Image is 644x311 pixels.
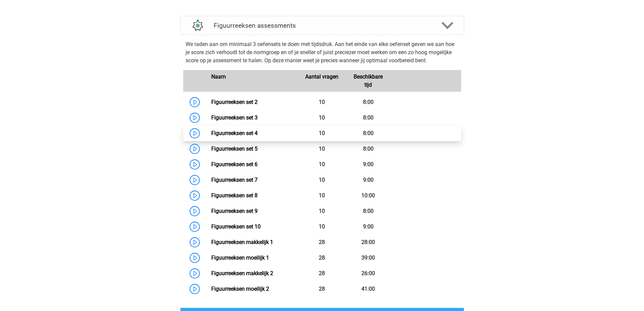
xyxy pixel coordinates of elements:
a: Figuurreeksen set 2 [211,99,258,105]
a: Figuurreeksen makkelijk 1 [211,239,273,245]
a: Figuurreeksen set 10 [211,223,261,230]
a: Figuurreeksen set 5 [211,146,258,152]
a: Figuurreeksen set 7 [211,177,258,183]
a: Figuurreeksen set 6 [211,161,258,168]
h4: Figuurreeksen assessments [214,22,431,29]
div: Naam [206,73,299,89]
a: Figuurreeksen set 9 [211,208,258,214]
a: Figuurreeksen set 4 [211,130,258,136]
img: figuurreeksen assessments [189,17,206,34]
a: Figuurreeksen set 8 [211,192,258,199]
a: Figuurreeksen moeilijk 1 [211,254,269,261]
a: Figuurreeksen set 3 [211,114,258,121]
a: Figuurreeksen moeilijk 2 [211,286,269,292]
a: Figuurreeksen makkelijk 2 [211,270,273,276]
div: Beschikbare tijd [345,73,391,89]
div: Aantal vragen [299,73,345,89]
p: We raden aan om minimaal 3 oefensets te doen met tijdsdruk. Aan het einde van elke oefenset geven... [186,40,459,65]
a: assessments Figuurreeksen assessments [177,16,467,35]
